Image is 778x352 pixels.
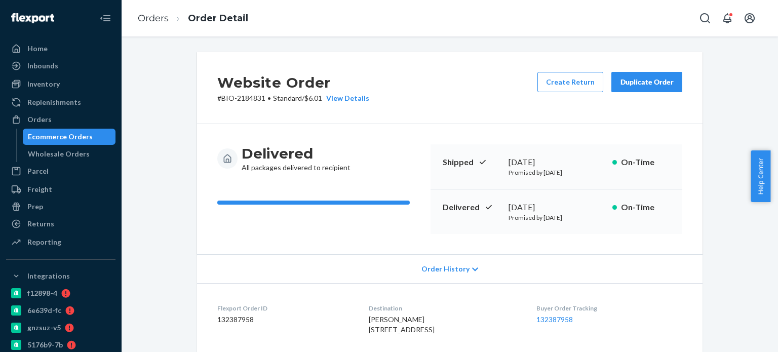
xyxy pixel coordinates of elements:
[6,216,115,232] a: Returns
[369,315,435,334] span: [PERSON_NAME] [STREET_ADDRESS]
[6,234,115,250] a: Reporting
[27,340,63,350] div: 5176b9-7b
[217,93,369,103] p: # BIO-2184831 / $6.01
[27,219,54,229] div: Returns
[740,8,760,28] button: Open account menu
[242,144,351,163] h3: Delivered
[27,184,52,194] div: Freight
[621,157,670,168] p: On-Time
[138,13,169,24] a: Orders
[188,13,248,24] a: Order Detail
[27,97,81,107] div: Replenishments
[611,72,682,92] button: Duplicate Order
[27,61,58,71] div: Inbounds
[6,268,115,284] button: Integrations
[6,58,115,74] a: Inbounds
[217,72,369,93] h2: Website Order
[27,271,70,281] div: Integrations
[536,304,682,312] dt: Buyer Order Tracking
[27,114,52,125] div: Orders
[6,199,115,215] a: Prep
[27,79,60,89] div: Inventory
[6,181,115,198] a: Freight
[695,8,715,28] button: Open Search Box
[509,157,604,168] div: [DATE]
[27,288,57,298] div: f12898-4
[6,163,115,179] a: Parcel
[27,237,61,247] div: Reporting
[217,304,353,312] dt: Flexport Order ID
[6,41,115,57] a: Home
[27,166,49,176] div: Parcel
[95,8,115,28] button: Close Navigation
[6,320,115,336] a: gnzsuz-v5
[27,305,61,316] div: 6e639d-fc
[6,94,115,110] a: Replenishments
[620,77,674,87] div: Duplicate Order
[537,72,603,92] button: Create Return
[509,168,604,177] p: Promised by [DATE]
[27,44,48,54] div: Home
[509,213,604,222] p: Promised by [DATE]
[28,149,90,159] div: Wholesale Orders
[23,129,116,145] a: Ecommerce Orders
[717,8,737,28] button: Open notifications
[267,94,271,102] span: •
[28,132,93,142] div: Ecommerce Orders
[6,302,115,319] a: 6e639d-fc
[369,304,520,312] dt: Destination
[6,111,115,128] a: Orders
[27,323,61,333] div: gnzsuz-v5
[443,157,500,168] p: Shipped
[509,202,604,213] div: [DATE]
[11,13,54,23] img: Flexport logo
[751,150,770,202] button: Help Center
[536,315,573,324] a: 132387958
[443,202,500,213] p: Delivered
[242,144,351,173] div: All packages delivered to recipient
[6,285,115,301] a: f12898-4
[322,93,369,103] button: View Details
[217,315,353,325] dd: 132387958
[273,94,302,102] span: Standard
[27,202,43,212] div: Prep
[23,146,116,162] a: Wholesale Orders
[6,76,115,92] a: Inventory
[130,4,256,33] ol: breadcrumbs
[421,264,470,274] span: Order History
[621,202,670,213] p: On-Time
